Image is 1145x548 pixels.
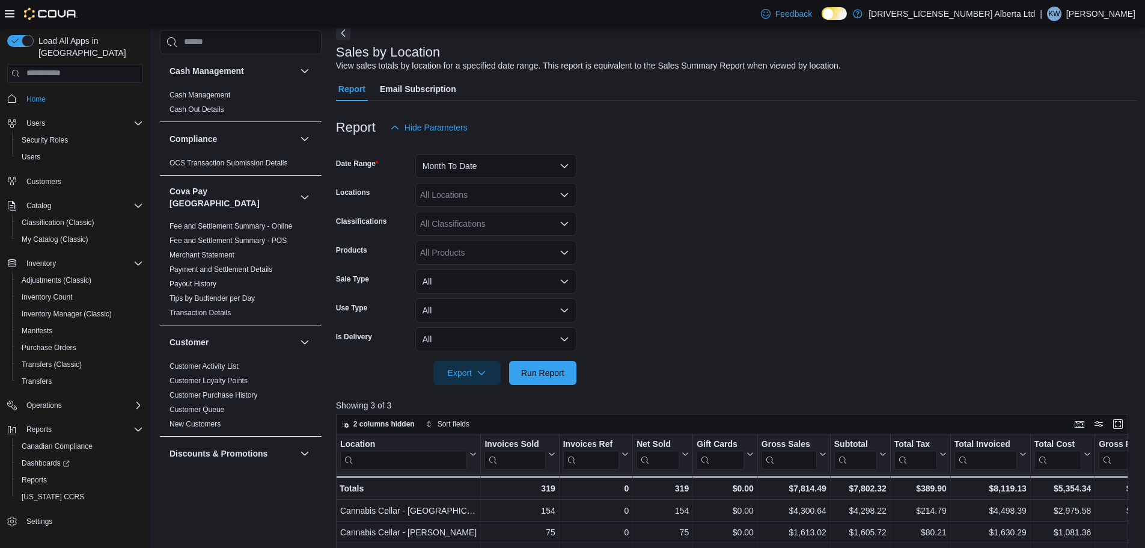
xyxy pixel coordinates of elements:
button: Transfers (Classic) [12,356,148,373]
span: Purchase Orders [17,340,143,355]
span: Customers [22,174,143,189]
a: Customer Loyalty Points [169,377,248,385]
a: Customers [22,174,66,189]
div: Location [340,439,467,450]
span: Inventory Manager (Classic) [22,309,112,319]
div: $1,605.72 [834,525,887,540]
img: Cova [24,8,78,20]
span: OCS Transaction Submission Details [169,158,288,168]
span: Canadian Compliance [17,439,143,454]
div: 75 [484,525,555,540]
button: Open list of options [560,248,569,257]
div: Gift Cards [697,439,744,450]
span: Settings [22,514,143,529]
div: Cannabis Cellar - [PERSON_NAME] [340,525,477,540]
span: Manifests [17,324,143,338]
button: Cash Management [298,64,312,78]
p: Showing 3 of 3 [336,399,1137,411]
span: Export [441,361,493,385]
p: [DRIVERS_LICENSE_NUMBER] Alberta Ltd [869,7,1035,21]
a: Payout History [169,280,216,288]
button: Catalog [22,199,56,213]
a: New Customers [169,420,221,428]
div: Location [340,439,467,469]
a: Home [22,92,50,106]
span: Inventory Count [22,292,73,302]
div: Total Cost [1034,439,1081,450]
div: Total Invoiced [954,439,1017,450]
a: Settings [22,514,57,529]
span: Settings [26,517,52,526]
button: Transfers [12,373,148,390]
p: [PERSON_NAME] [1066,7,1135,21]
button: Security Roles [12,132,148,149]
button: Gift Cards [697,439,754,469]
button: Invoices Sold [484,439,555,469]
label: Products [336,245,367,255]
span: Adjustments (Classic) [22,276,91,285]
a: Customer Queue [169,405,224,414]
a: Fee and Settlement Summary - POS [169,236,287,245]
h3: Compliance [169,133,217,145]
a: Manifests [17,324,57,338]
button: Purchase Orders [12,339,148,356]
h3: Customer [169,336,209,348]
button: Compliance [169,133,295,145]
a: My Catalog (Classic) [17,232,93,247]
span: Inventory Count [17,290,143,304]
div: $1,630.29 [954,525,1027,540]
button: Sort fields [421,417,474,431]
span: Classification (Classic) [17,215,143,230]
div: $1,081.36 [1034,525,1091,540]
button: Month To Date [415,154,576,178]
a: Payment and Settlement Details [169,265,272,274]
button: Classification (Classic) [12,214,148,231]
button: Inventory [2,255,148,272]
button: Cash Management [169,65,295,77]
button: Discounts & Promotions [169,448,295,460]
span: Tips by Budtender per Day [169,294,255,303]
button: All [415,269,576,294]
span: Transfers [17,374,143,389]
span: [US_STATE] CCRS [22,492,84,502]
button: Gross Sales [762,439,826,469]
a: Canadian Compliance [17,439,97,454]
button: Enter fullscreen [1111,417,1125,431]
span: Customers [26,177,61,186]
button: Users [2,115,148,132]
button: Home [2,90,148,108]
h3: Sales by Location [336,45,441,60]
button: All [415,298,576,322]
span: Transfers (Classic) [22,360,82,369]
span: Merchant Statement [169,250,234,260]
div: $8,119.13 [954,481,1027,496]
div: $5,354.34 [1034,481,1091,496]
h3: Cash Management [169,65,244,77]
button: Cova Pay [GEOGRAPHIC_DATA] [169,185,295,209]
span: Run Report [521,367,564,379]
span: Inventory [26,259,56,268]
span: Report [338,77,365,101]
button: Total Cost [1034,439,1091,469]
div: Subtotal [834,439,877,450]
span: Inventory [22,256,143,271]
button: Compliance [298,132,312,146]
button: Users [12,149,148,165]
div: $4,498.39 [954,503,1027,518]
span: Canadian Compliance [22,442,93,451]
button: Operations [22,398,67,413]
a: Security Roles [17,133,73,147]
span: Customer Purchase History [169,390,258,400]
a: Customer Activity List [169,362,239,371]
button: Total Invoiced [954,439,1027,469]
button: Run Report [509,361,576,385]
label: Use Type [336,303,367,313]
div: $0.00 [697,481,754,496]
button: Export [433,361,501,385]
div: $7,814.49 [762,481,826,496]
div: Invoices Ref [563,439,618,469]
button: Open list of options [560,190,569,200]
a: Users [17,150,45,164]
